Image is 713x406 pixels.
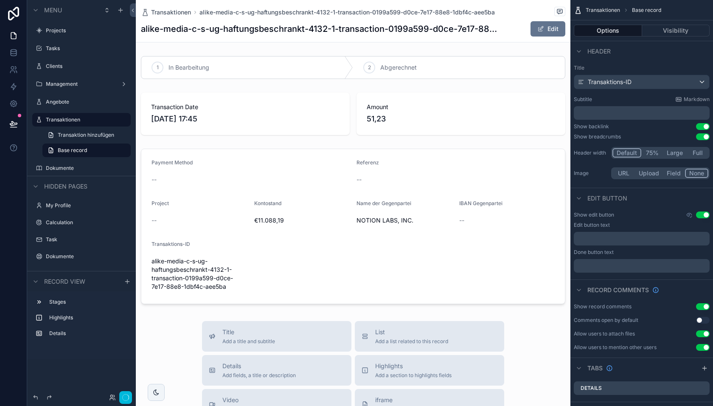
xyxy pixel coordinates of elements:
[675,96,710,103] a: Markdown
[574,65,710,71] label: Title
[574,344,657,351] div: Allow users to mention other users
[375,372,452,379] span: Add a section to highlights fields
[574,75,710,89] button: Transaktions-ID
[222,362,296,370] span: Details
[375,396,427,404] span: iframe
[58,132,114,138] span: Transaktion hinzufügen
[531,21,565,37] button: Edit
[642,25,710,37] button: Visibility
[46,63,126,70] label: Clients
[687,148,708,158] button: Full
[46,202,126,209] label: My Profile
[355,321,504,352] button: ListAdd a list related to this record
[44,277,85,286] span: Record view
[574,123,609,130] div: Show backlink
[46,253,126,260] label: Dokumente
[375,338,448,345] span: Add a list related to this record
[222,396,271,404] span: Video
[581,385,602,392] label: Details
[151,8,191,17] span: Transaktionen
[612,169,635,178] button: URL
[574,170,608,177] label: Image
[46,236,126,243] label: Task
[574,317,638,324] div: Comments open by default
[46,27,126,34] label: Projects
[46,165,126,172] label: Dokumente
[46,81,114,87] label: Management
[612,148,641,158] button: Default
[202,355,351,386] button: DetailsAdd fields, a title or description
[46,219,126,226] label: Calculation
[375,362,452,370] span: Highlights
[641,148,663,158] button: 75%
[49,314,124,321] label: Highlights
[141,8,191,17] a: Transaktionen
[49,299,124,305] label: Stages
[44,182,87,191] span: Hidden pages
[635,169,663,178] button: Upload
[574,222,610,228] label: Edit button text
[663,169,685,178] button: Field
[46,45,126,52] label: Tasks
[141,23,502,35] h1: alike-media-c-s-ug-haftungsbeschrankt-4132-1-transaction-0199a599-d0ce-7e17-88e8-1dbf4c-aee5ba
[574,259,710,273] div: scrollable content
[587,286,649,294] span: Record comments
[46,116,126,123] label: Transaktionen
[574,106,710,120] div: scrollable content
[27,291,136,349] div: scrollable content
[632,7,661,14] span: Base record
[588,78,632,86] span: Transaktions-ID
[58,147,87,154] span: Base record
[222,338,275,345] span: Add a title and subtitle
[222,328,275,336] span: Title
[586,7,620,14] span: Transaktionen
[574,330,635,337] div: Allow users to attach files
[574,149,608,156] label: Header width
[574,232,710,245] div: scrollable content
[587,47,611,56] span: Header
[663,148,687,158] button: Large
[574,133,621,140] div: Show breadcrumbs
[222,372,296,379] span: Add fields, a title or description
[685,169,708,178] button: None
[375,328,448,336] span: List
[42,144,131,157] a: Base record
[44,6,62,14] span: Menu
[574,211,614,218] label: Show edit button
[574,25,642,37] button: Options
[587,194,627,203] span: Edit button
[587,364,603,372] span: Tabs
[574,96,592,103] label: Subtitle
[684,96,710,103] span: Markdown
[574,303,632,310] div: Show record comments
[46,99,126,105] label: Angebote
[49,330,124,337] label: Details
[574,249,614,256] label: Done button text
[199,8,495,17] a: alike-media-c-s-ug-haftungsbeschrankt-4132-1-transaction-0199a599-d0ce-7e17-88e8-1dbf4c-aee5ba
[355,355,504,386] button: HighlightsAdd a section to highlights fields
[202,321,351,352] button: TitleAdd a title and subtitle
[42,128,131,142] a: Transaktion hinzufügen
